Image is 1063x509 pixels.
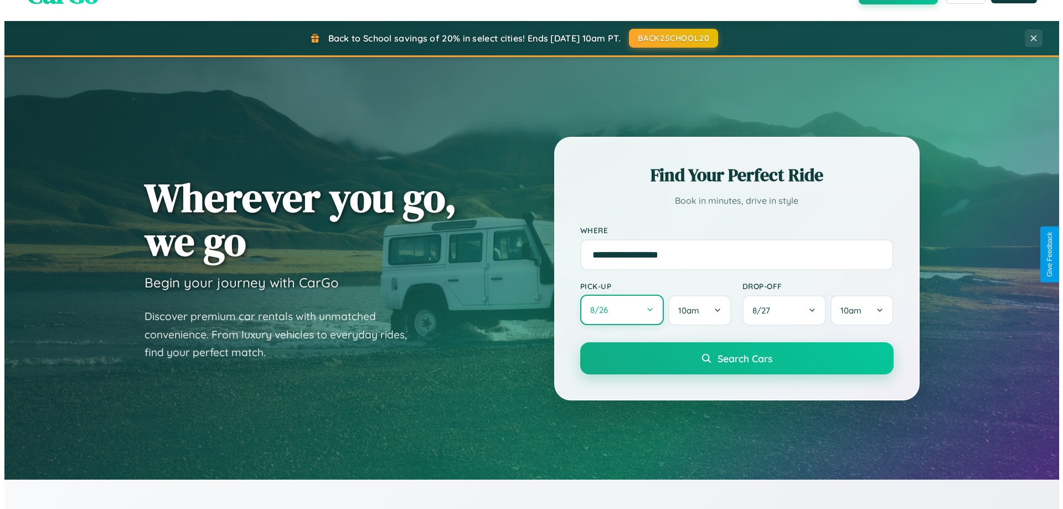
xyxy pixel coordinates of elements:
[738,281,889,291] label: Drop-off
[674,305,695,316] span: 10am
[826,295,889,326] button: 10am
[1041,232,1049,277] div: Give Feedback
[713,352,768,364] span: Search Cars
[664,295,726,326] button: 10am
[1036,227,1055,282] button: Give Feedback
[576,225,889,235] label: Where
[836,305,857,316] span: 10am
[140,176,452,263] h1: Wherever you go, we go
[576,163,889,187] h2: Find Your Perfect Ride
[748,305,771,316] span: 8 / 27
[576,295,660,325] button: 8/26
[576,342,889,374] button: Search Cars
[625,29,714,48] button: BACK2SCHOOL20
[576,281,727,291] label: Pick-up
[140,307,417,362] p: Discover premium car rentals with unmatched convenience. From luxury vehicles to everyday rides, ...
[324,33,616,44] span: Back to School savings of 20% in select cities! Ends [DATE] 10am PT.
[576,193,889,209] p: Book in minutes, drive in style
[738,295,822,326] button: 8/27
[586,305,609,315] span: 8 / 26
[140,274,334,291] h3: Begin your journey with CarGo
